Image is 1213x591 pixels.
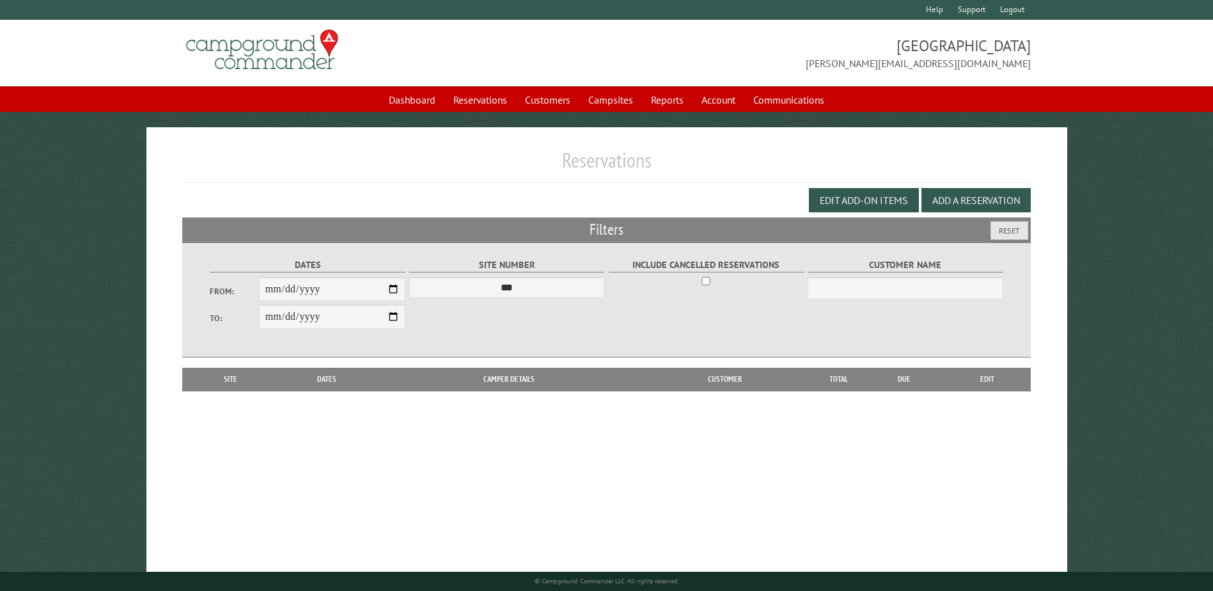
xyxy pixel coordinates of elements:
button: Add a Reservation [921,188,1031,212]
label: Include Cancelled Reservations [609,258,804,272]
th: Due [864,368,944,391]
label: To: [210,312,258,324]
label: Site Number [409,258,604,272]
th: Total [813,368,864,391]
img: Campground Commander [182,25,342,75]
a: Campsites [581,88,641,112]
a: Account [694,88,743,112]
span: [GEOGRAPHIC_DATA] [PERSON_NAME][EMAIL_ADDRESS][DOMAIN_NAME] [607,35,1031,71]
th: Customer [636,368,813,391]
a: Communications [746,88,832,112]
label: From: [210,285,258,297]
a: Reports [643,88,691,112]
label: Dates [210,258,405,272]
h2: Filters [182,217,1030,242]
a: Customers [517,88,578,112]
th: Site [189,368,272,391]
th: Edit [944,368,1031,391]
button: Reset [990,221,1028,240]
label: Customer Name [808,258,1003,272]
a: Dashboard [381,88,443,112]
a: Reservations [446,88,515,112]
th: Camper Details [382,368,636,391]
button: Edit Add-on Items [809,188,919,212]
small: © Campground Commander LLC. All rights reserved. [535,577,679,585]
th: Dates [272,368,382,391]
h1: Reservations [182,148,1030,183]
